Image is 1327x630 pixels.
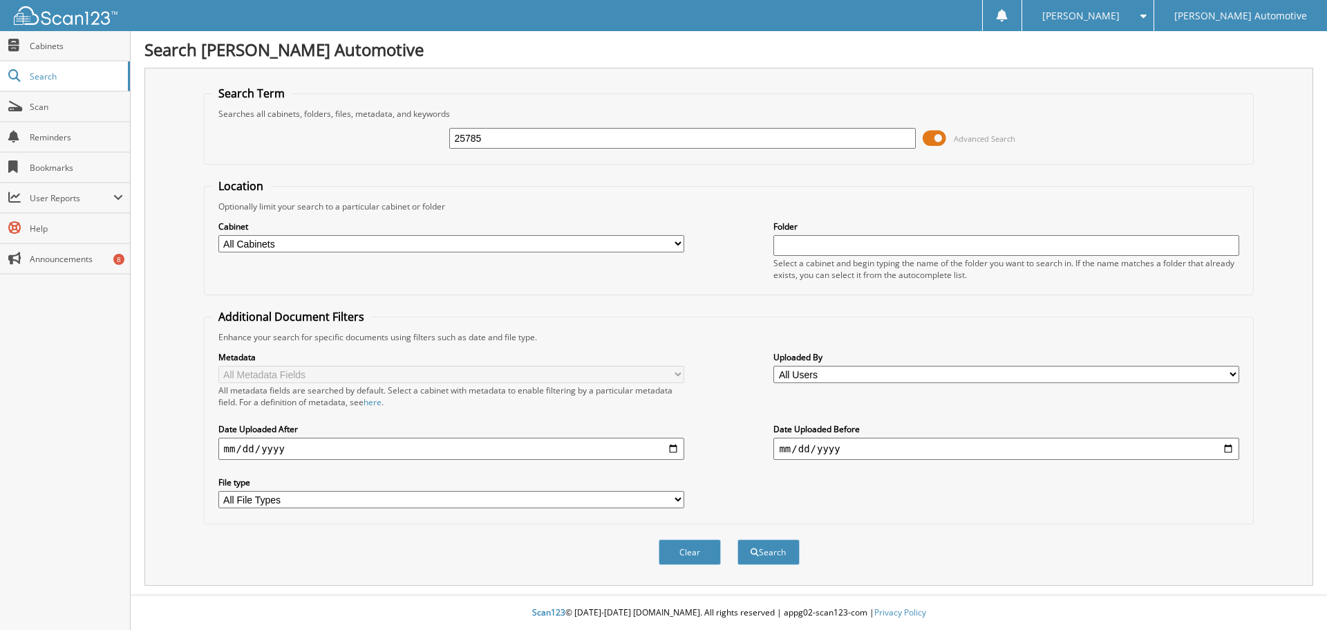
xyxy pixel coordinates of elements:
[113,254,124,265] div: 8
[532,606,565,618] span: Scan123
[30,131,123,143] span: Reminders
[211,178,270,194] legend: Location
[131,596,1327,630] div: © [DATE]-[DATE] [DOMAIN_NAME]. All rights reserved | appg02-scan123-com |
[218,423,684,435] label: Date Uploaded After
[30,162,123,174] span: Bookmarks
[30,71,121,82] span: Search
[218,385,684,408] div: All metadata fields are searched by default. Select a cabinet with metadata to enable filtering b...
[211,201,1247,212] div: Optionally limit your search to a particular cabinet or folder
[364,396,382,408] a: here
[773,257,1239,281] div: Select a cabinet and begin typing the name of the folder you want to search in. If the name match...
[773,351,1239,363] label: Uploaded By
[14,6,117,25] img: scan123-logo-white.svg
[30,192,113,204] span: User Reports
[659,539,721,565] button: Clear
[144,38,1313,61] h1: Search [PERSON_NAME] Automotive
[30,101,123,113] span: Scan
[30,253,123,265] span: Announcements
[1174,12,1307,20] span: [PERSON_NAME] Automotive
[30,40,123,52] span: Cabinets
[773,423,1239,435] label: Date Uploaded Before
[737,539,800,565] button: Search
[211,331,1247,343] div: Enhance your search for specific documents using filters such as date and file type.
[773,221,1239,232] label: Folder
[218,476,684,488] label: File type
[874,606,926,618] a: Privacy Policy
[773,438,1239,460] input: end
[211,108,1247,120] div: Searches all cabinets, folders, files, metadata, and keywords
[218,438,684,460] input: start
[211,309,371,324] legend: Additional Document Filters
[218,351,684,363] label: Metadata
[1042,12,1120,20] span: [PERSON_NAME]
[218,221,684,232] label: Cabinet
[30,223,123,234] span: Help
[954,133,1015,144] span: Advanced Search
[211,86,292,101] legend: Search Term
